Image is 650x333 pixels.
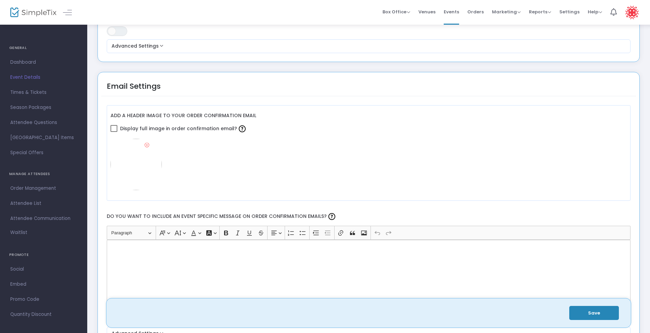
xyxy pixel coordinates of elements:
span: Venues [418,3,435,21]
img: question-mark [328,213,335,220]
span: Help [588,9,602,15]
span: Promo Code [10,295,77,304]
span: Order Management [10,184,77,193]
span: Display full image in order confirmation email? [120,123,247,134]
h4: MANAGE ATTENDEES [9,167,78,181]
img: question-mark [239,125,246,132]
span: Orders [467,3,484,21]
label: Do you want to include an event specific message on order confirmation emails? [103,208,634,226]
span: Social [10,265,77,274]
img: Gala2025SimpletixCover.png [110,139,162,190]
span: Attendee List [10,199,77,208]
span: Season Packages [10,103,77,112]
span: Special Offers [10,148,77,157]
span: Paragraph [111,229,147,237]
button: Advanced Settings [109,42,628,50]
h4: PROMOTE [9,248,78,262]
span: Dashboard [10,58,77,67]
div: Editor toolbar [107,226,631,239]
span: Event Details [10,73,77,82]
div: Email Settings [107,81,161,101]
span: Embed [10,280,77,289]
div: Rich Text Editor, main [107,240,631,308]
span: Reports [529,9,551,15]
h4: GENERAL [9,41,78,55]
span: Times & Tickets [10,88,77,97]
label: Add a header image to your order confirmation email [110,109,256,123]
button: Save [569,306,619,320]
span: [GEOGRAPHIC_DATA] Items [10,133,77,142]
span: Settings [559,3,580,21]
button: Paragraph [108,227,154,238]
span: Quantity Discount [10,310,77,319]
span: Events [444,3,459,21]
span: Attendee Communication [10,214,77,223]
span: Waitlist [10,229,27,236]
span: Attendee Questions [10,118,77,127]
span: Marketing [492,9,521,15]
span: Box Office [382,9,410,15]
